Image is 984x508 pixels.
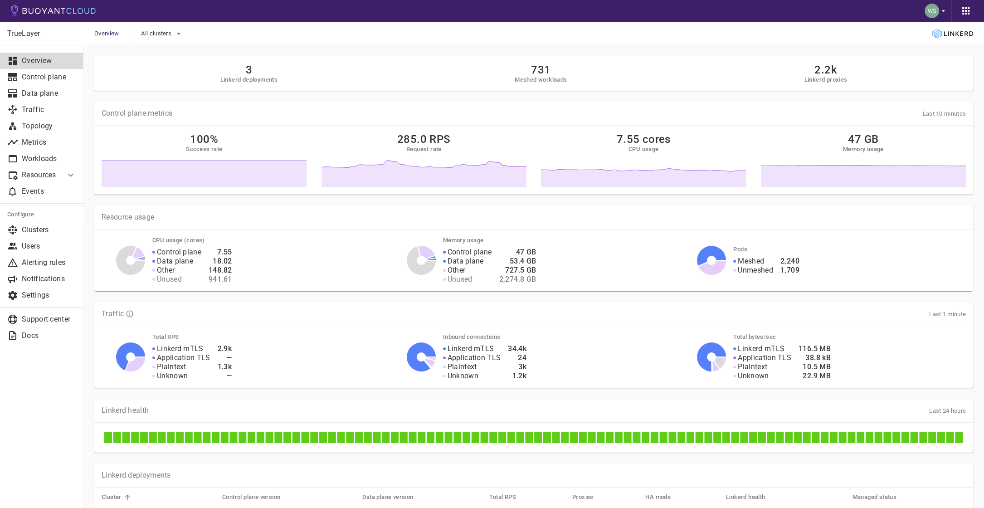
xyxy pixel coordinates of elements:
p: Plaintext [448,362,477,371]
h4: 24 [508,353,526,362]
h4: 10.5 MB [799,362,831,371]
h2: 100% [190,133,218,146]
h4: 34.4k [508,344,526,353]
span: Managed status [852,493,908,501]
p: Linkerd mTLS [448,344,494,353]
p: Application TLS [738,353,791,362]
h4: 47 GB [499,248,536,257]
p: Traffic [22,105,76,114]
p: Data plane [448,257,484,266]
p: Linkerd mTLS [738,344,784,353]
p: Support center [22,315,76,324]
h4: 116.5 MB [799,344,831,353]
p: Data plane [157,257,193,266]
h4: 22.9 MB [799,371,831,381]
p: Users [22,242,76,251]
h4: — [218,353,232,362]
p: Control plane [157,248,201,257]
h5: HA mode [645,493,671,501]
p: Control plane [22,73,76,82]
h4: — [218,371,232,381]
p: Docs [22,331,76,340]
p: Unknown [738,371,769,381]
p: Resources [22,171,58,180]
span: Proxies [572,493,605,501]
a: 47 GBMemory usage [761,133,966,187]
span: Last 10 minutes [923,110,966,117]
h5: Linkerd health [726,493,765,501]
h4: 2,240 [780,257,799,266]
span: HA mode [645,493,682,501]
p: Linkerd health [102,406,149,415]
img: Weichung Shaw [925,4,939,18]
p: Linkerd mTLS [157,344,204,353]
a: 285.0 RPSRequest rate [322,133,527,187]
h4: 2.9k [218,344,232,353]
p: Other [448,266,466,275]
h4: 3k [508,362,526,371]
p: Clusters [22,225,76,234]
h5: Cluster [102,493,122,501]
p: Plaintext [738,362,767,371]
h4: 1.2k [508,371,526,381]
p: Control plane [448,248,492,257]
span: Data plane version [362,493,425,501]
p: Traffic [102,309,124,318]
button: All clusters [141,27,184,40]
h2: 7.55 cores [617,133,671,146]
p: Unused [157,275,182,284]
p: Overview [22,56,76,65]
span: Control plane version [222,493,292,501]
h5: CPU usage [628,146,659,153]
h5: Success rate [186,146,223,153]
p: Control plane metrics [102,109,172,118]
p: Unmeshed [738,266,773,275]
h4: 941.61 [209,275,232,284]
span: Total RPS [489,493,528,501]
p: Topology [22,122,76,131]
p: Workloads [22,154,76,163]
h5: Control plane version [222,493,280,501]
p: Events [22,187,76,196]
span: Cluster [102,493,133,501]
h4: 18.02 [209,257,232,266]
h4: 38.8 kB [799,353,831,362]
p: Notifications [22,274,76,283]
span: All clusters [141,30,173,37]
p: Unknown [448,371,478,381]
span: Linkerd health [726,493,777,501]
h5: Proxies [572,493,594,501]
h4: 1,709 [780,266,799,275]
p: Application TLS [448,353,501,362]
h4: 53.4 GB [499,257,536,266]
p: TrueLayer [7,29,76,38]
p: Unknown [157,371,188,381]
h5: Request rate [406,146,442,153]
a: 7.55 coresCPU usage [541,133,746,187]
span: Last 1 minute [929,311,966,317]
h4: 727.5 GB [499,266,536,275]
p: Plaintext [157,362,186,371]
p: Linkerd deployments [102,471,171,480]
p: Unused [448,275,473,284]
h2: 3 [220,63,278,76]
h5: Managed status [852,493,896,501]
p: Metrics [22,138,76,147]
h4: 148.82 [209,266,232,275]
h2: 285.0 RPS [397,133,451,146]
p: Meshed [738,257,764,266]
span: Last 24 hours [929,407,966,414]
h5: Linkerd proxies [804,76,847,83]
h5: Memory usage [843,146,884,153]
p: Application TLS [157,353,210,362]
h2: 2.2k [804,63,847,76]
h5: Linkerd deployments [220,76,278,83]
p: Alerting rules [22,258,76,267]
h5: Meshed workloads [515,76,567,83]
a: 100%Success rate [102,133,307,187]
span: Overview [94,22,130,45]
h4: 2,274.8 GB [499,275,536,284]
p: Resource usage [102,213,966,222]
p: Data plane [22,89,76,98]
h2: 47 GB [848,133,878,146]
